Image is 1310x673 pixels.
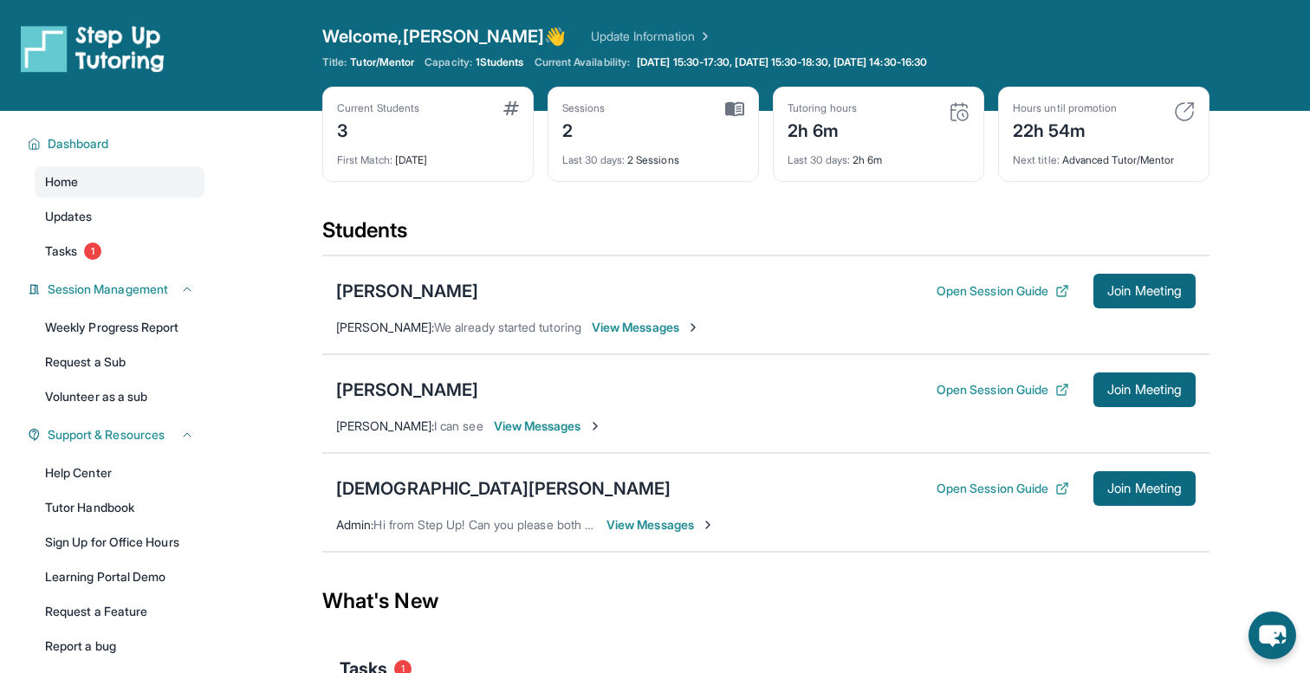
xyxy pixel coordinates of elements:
[788,153,850,166] span: Last 30 days :
[562,101,606,115] div: Sessions
[336,279,478,303] div: [PERSON_NAME]
[322,24,567,49] span: Welcome, [PERSON_NAME] 👋
[1107,385,1182,395] span: Join Meeting
[41,426,194,443] button: Support & Resources
[336,476,671,501] div: [DEMOGRAPHIC_DATA][PERSON_NAME]
[535,55,630,69] span: Current Availability:
[788,143,970,167] div: 2h 6m
[637,55,927,69] span: [DATE] 15:30-17:30, [DATE] 15:30-18:30, [DATE] 14:30-16:30
[725,101,744,117] img: card
[337,101,419,115] div: Current Students
[41,135,194,152] button: Dashboard
[476,55,524,69] span: 1 Students
[1107,286,1182,296] span: Join Meeting
[45,173,78,191] span: Home
[48,281,168,298] span: Session Management
[591,28,712,45] a: Update Information
[45,208,93,225] span: Updates
[788,101,857,115] div: Tutoring hours
[1093,274,1196,308] button: Join Meeting
[337,115,419,143] div: 3
[606,516,715,534] span: View Messages
[937,381,1069,398] button: Open Session Guide
[503,101,519,115] img: card
[337,143,519,167] div: [DATE]
[35,631,204,662] a: Report a bug
[322,55,347,69] span: Title:
[562,115,606,143] div: 2
[434,418,483,433] span: I can see
[21,24,165,73] img: logo
[592,319,700,336] span: View Messages
[336,418,434,433] span: [PERSON_NAME] :
[336,320,434,334] span: [PERSON_NAME] :
[41,281,194,298] button: Session Management
[35,236,204,267] a: Tasks1
[1013,115,1117,143] div: 22h 54m
[562,153,625,166] span: Last 30 days :
[494,417,602,435] span: View Messages
[588,419,602,433] img: Chevron-Right
[1174,101,1195,122] img: card
[937,282,1069,300] button: Open Session Guide
[45,243,77,260] span: Tasks
[35,561,204,592] a: Learning Portal Demo
[35,457,204,489] a: Help Center
[949,101,970,122] img: card
[937,480,1069,497] button: Open Session Guide
[48,426,165,443] span: Support & Resources
[686,320,700,334] img: Chevron-Right
[337,153,392,166] span: First Match :
[1013,101,1117,115] div: Hours until promotion
[1248,612,1296,659] button: chat-button
[48,135,109,152] span: Dashboard
[1093,372,1196,407] button: Join Meeting
[434,320,581,334] span: We already started tutoring
[1093,471,1196,506] button: Join Meeting
[35,527,204,558] a: Sign Up for Office Hours
[425,55,472,69] span: Capacity:
[788,115,857,143] div: 2h 6m
[35,312,204,343] a: Weekly Progress Report
[1013,153,1060,166] span: Next title :
[35,166,204,197] a: Home
[350,55,414,69] span: Tutor/Mentor
[701,518,715,532] img: Chevron-Right
[35,596,204,627] a: Request a Feature
[633,55,931,69] a: [DATE] 15:30-17:30, [DATE] 15:30-18:30, [DATE] 14:30-16:30
[1107,483,1182,494] span: Join Meeting
[322,217,1209,255] div: Students
[336,517,373,532] span: Admin :
[336,378,478,402] div: [PERSON_NAME]
[562,143,744,167] div: 2 Sessions
[35,201,204,232] a: Updates
[84,243,101,260] span: 1
[322,563,1209,639] div: What's New
[695,28,712,45] img: Chevron Right
[35,492,204,523] a: Tutor Handbook
[1013,143,1195,167] div: Advanced Tutor/Mentor
[35,381,204,412] a: Volunteer as a sub
[35,346,204,378] a: Request a Sub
